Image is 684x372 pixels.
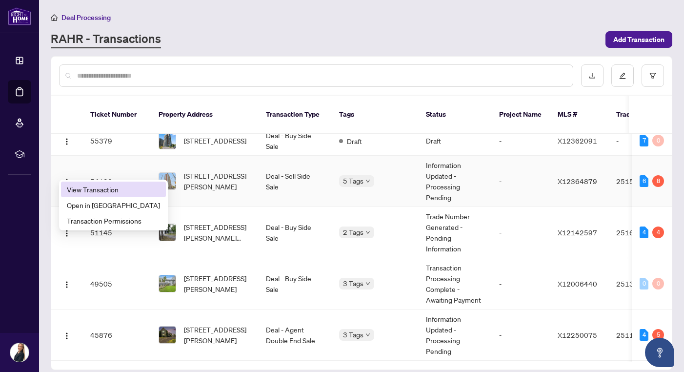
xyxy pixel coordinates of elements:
img: Logo [63,332,71,340]
td: 2516061 [608,207,677,258]
th: Tags [331,96,418,134]
span: down [365,281,370,286]
img: Profile Icon [10,343,29,362]
td: - [491,126,550,156]
td: 51145 [82,207,151,258]
button: Logo [59,327,75,343]
button: edit [611,64,634,87]
button: Logo [59,133,75,148]
span: home [51,14,58,21]
div: 4 [640,227,648,238]
td: Deal - Buy Side Sale [258,207,331,258]
th: Trade Number [608,96,677,134]
img: thumbnail-img [159,327,176,343]
img: thumbnail-img [159,224,176,241]
span: Add Transaction [613,32,664,47]
span: 3 Tags [343,329,363,340]
img: thumbnail-img [159,275,176,292]
div: 4 [652,227,664,238]
button: Logo [59,173,75,189]
img: logo [8,7,31,25]
span: Transaction Permissions [67,215,160,226]
span: X12142597 [558,228,597,237]
a: RAHR - Transactions [51,31,161,48]
img: thumbnail-img [159,132,176,149]
img: Logo [63,229,71,237]
span: X12250075 [558,331,597,339]
span: Open in [GEOGRAPHIC_DATA] [67,200,160,210]
span: download [589,72,596,79]
div: 0 [652,278,664,289]
span: down [365,332,370,337]
span: filter [649,72,656,79]
td: 2515389 - NS [608,156,677,207]
span: X12364879 [558,177,597,186]
button: download [581,64,604,87]
td: Deal - Agent Double End Sale [258,310,331,361]
img: Logo [63,178,71,186]
th: Ticket Number [82,96,151,134]
td: - [491,310,550,361]
td: Transaction Processing Complete - Awaiting Payment [418,258,491,310]
th: Status [418,96,491,134]
td: Draft [418,126,491,156]
th: MLS # [550,96,608,134]
div: 0 [652,135,664,146]
span: [STREET_ADDRESS][PERSON_NAME] [184,273,250,294]
td: Trade Number Generated - Pending Information [418,207,491,258]
div: 5 [652,329,664,341]
div: 8 [652,175,664,187]
td: Information Updated - Processing Pending [418,310,491,361]
button: Open asap [645,338,674,367]
td: Deal - Buy Side Sale [258,126,331,156]
td: 45876 [82,310,151,361]
td: 2511337 [608,310,677,361]
span: [STREET_ADDRESS] [184,135,246,146]
span: down [365,230,370,235]
span: X12006440 [558,279,597,288]
td: 54183 [82,156,151,207]
div: 4 [640,329,648,341]
div: 6 [640,175,648,187]
span: Deal Processing [61,13,111,22]
span: Draft [347,136,362,146]
th: Project Name [491,96,550,134]
img: thumbnail-img [159,173,176,189]
button: Logo [59,225,75,240]
button: filter [642,64,664,87]
td: 55379 [82,126,151,156]
td: - [491,207,550,258]
span: edit [619,72,626,79]
td: 2513876 [608,258,677,310]
th: Property Address [151,96,258,134]
span: 5 Tags [343,175,363,186]
span: [STREET_ADDRESS][PERSON_NAME][PERSON_NAME] [184,222,250,243]
span: down [365,179,370,184]
td: - [608,126,677,156]
button: Add Transaction [605,31,672,48]
button: Logo [59,276,75,291]
span: 3 Tags [343,278,363,289]
span: [STREET_ADDRESS][PERSON_NAME] [184,170,250,192]
span: View Transaction [67,184,160,195]
td: Deal - Sell Side Sale [258,156,331,207]
td: 49505 [82,258,151,310]
th: Transaction Type [258,96,331,134]
span: X12362091 [558,136,597,145]
div: 0 [640,278,648,289]
td: Deal - Buy Side Sale [258,258,331,310]
td: - [491,156,550,207]
span: 2 Tags [343,227,363,238]
td: - [491,258,550,310]
div: 7 [640,135,648,146]
img: Logo [63,138,71,145]
td: Information Updated - Processing Pending [418,156,491,207]
img: Logo [63,281,71,289]
span: [STREET_ADDRESS][PERSON_NAME] [184,324,250,346]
